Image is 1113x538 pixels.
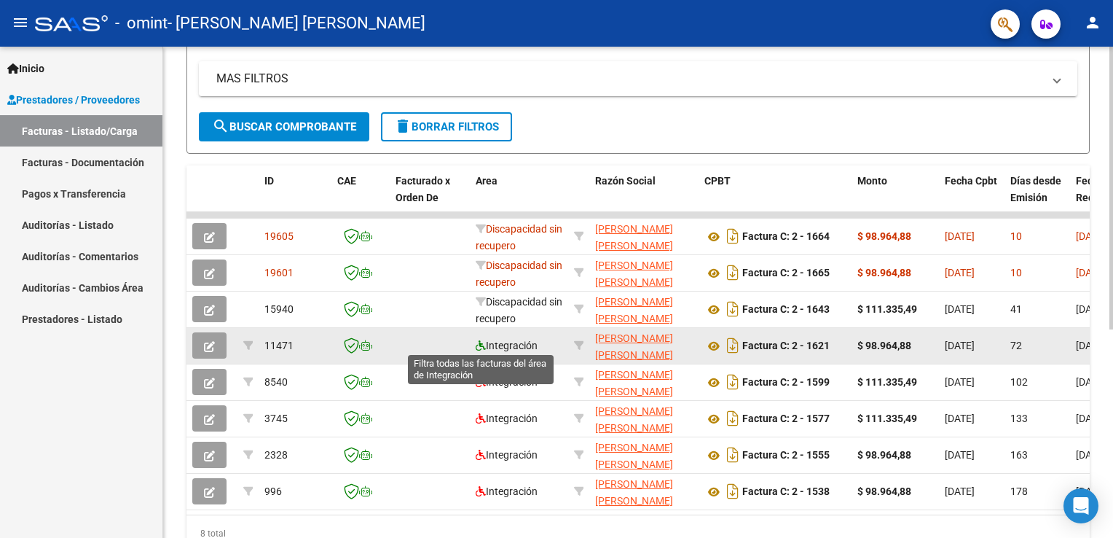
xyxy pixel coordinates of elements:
span: Facturado x Orden De [396,175,450,203]
mat-expansion-panel-header: MAS FILTROS [199,61,1077,96]
span: [PERSON_NAME] [PERSON_NAME] [595,442,673,470]
span: [DATE] [945,303,975,315]
span: [DATE] [1076,486,1106,497]
span: - omint [115,7,168,39]
strong: $ 111.335,49 [857,303,917,315]
div: 27258026611 [595,367,693,397]
div: 27258026611 [595,257,693,288]
datatable-header-cell: CPBT [699,165,852,230]
span: [DATE] [1076,303,1106,315]
mat-icon: menu [12,14,29,31]
datatable-header-cell: Monto [852,165,939,230]
span: Discapacidad sin recupero [476,260,562,288]
span: Monto [857,175,887,187]
div: Open Intercom Messenger [1063,488,1098,523]
span: 2328 [264,449,288,461]
div: 27258026611 [595,476,693,507]
strong: Factura C: 2 - 1538 [742,486,830,498]
strong: Factura C: 2 - 1555 [742,450,830,461]
i: Descargar documento [723,407,742,430]
datatable-header-cell: Razón Social [589,165,699,230]
div: 27258026611 [595,330,693,361]
span: [DATE] [945,376,975,388]
datatable-header-cell: Facturado x Orden De [390,165,470,230]
strong: Factura C: 2 - 1643 [742,304,830,316]
span: [DATE] [1076,340,1106,351]
span: 996 [264,486,282,497]
span: [DATE] [945,230,975,242]
datatable-header-cell: Días desde Emisión [1004,165,1070,230]
span: [PERSON_NAME] [PERSON_NAME] [595,296,673,324]
strong: $ 98.964,88 [857,230,911,242]
strong: Factura C: 2 - 1577 [742,413,830,425]
span: 11471 [264,340,294,351]
strong: Factura C: 2 - 1621 [742,340,830,352]
span: [PERSON_NAME] [PERSON_NAME] [595,332,673,361]
span: [DATE] [945,267,975,278]
datatable-header-cell: Fecha Cpbt [939,165,1004,230]
span: Discapacidad sin recupero [476,223,562,252]
span: 133 [1010,413,1028,424]
span: [PERSON_NAME] [PERSON_NAME] [595,260,673,288]
span: [DATE] [1076,376,1106,388]
datatable-header-cell: ID [259,165,331,230]
span: 19605 [264,230,294,242]
span: [PERSON_NAME] [PERSON_NAME] [595,223,673,252]
div: 27258026611 [595,403,693,434]
div: 27258026611 [595,221,693,252]
strong: $ 111.335,49 [857,376,917,388]
strong: Factura C: 2 - 1664 [742,231,830,243]
strong: $ 98.964,88 [857,486,911,497]
span: [DATE] [945,449,975,461]
mat-icon: delete [394,117,412,135]
div: 27258026611 [595,294,693,324]
span: [PERSON_NAME] [PERSON_NAME] [595,478,673,507]
span: Integración [476,340,538,351]
mat-icon: search [212,117,229,135]
span: 72 [1010,340,1022,351]
span: 10 [1010,267,1022,278]
strong: $ 98.964,88 [857,449,911,461]
span: CAE [337,175,356,187]
i: Descargar documento [723,261,742,284]
strong: $ 98.964,88 [857,267,911,278]
datatable-header-cell: Area [470,165,568,230]
span: 19601 [264,267,294,278]
span: 15940 [264,303,294,315]
span: Prestadores / Proveedores [7,92,140,108]
span: Días desde Emisión [1010,175,1061,203]
span: 102 [1010,376,1028,388]
strong: Factura C: 2 - 1665 [742,268,830,279]
mat-icon: person [1084,14,1101,31]
strong: $ 98.964,88 [857,340,911,351]
span: [DATE] [1076,413,1106,424]
span: 163 [1010,449,1028,461]
button: Buscar Comprobante [199,112,369,141]
span: Area [476,175,497,187]
i: Descargar documento [723,370,742,394]
span: 8540 [264,376,288,388]
span: 3745 [264,413,288,424]
span: [DATE] [945,413,975,424]
span: Discapacidad sin recupero [476,296,562,324]
span: 178 [1010,486,1028,497]
span: - [PERSON_NAME] [PERSON_NAME] [168,7,425,39]
span: Razón Social [595,175,656,187]
span: [DATE] [1076,230,1106,242]
span: Borrar Filtros [394,120,499,133]
span: [DATE] [1076,449,1106,461]
span: CPBT [704,175,731,187]
div: 27258026611 [595,440,693,470]
span: [DATE] [945,486,975,497]
span: Fecha Cpbt [945,175,997,187]
span: Integración [476,413,538,424]
span: [DATE] [1076,267,1106,278]
span: ID [264,175,274,187]
span: [PERSON_NAME] [PERSON_NAME] [595,369,673,397]
span: 10 [1010,230,1022,242]
datatable-header-cell: CAE [331,165,390,230]
span: Integración [476,376,538,388]
i: Descargar documento [723,334,742,357]
span: Integración [476,486,538,497]
strong: $ 111.335,49 [857,413,917,424]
